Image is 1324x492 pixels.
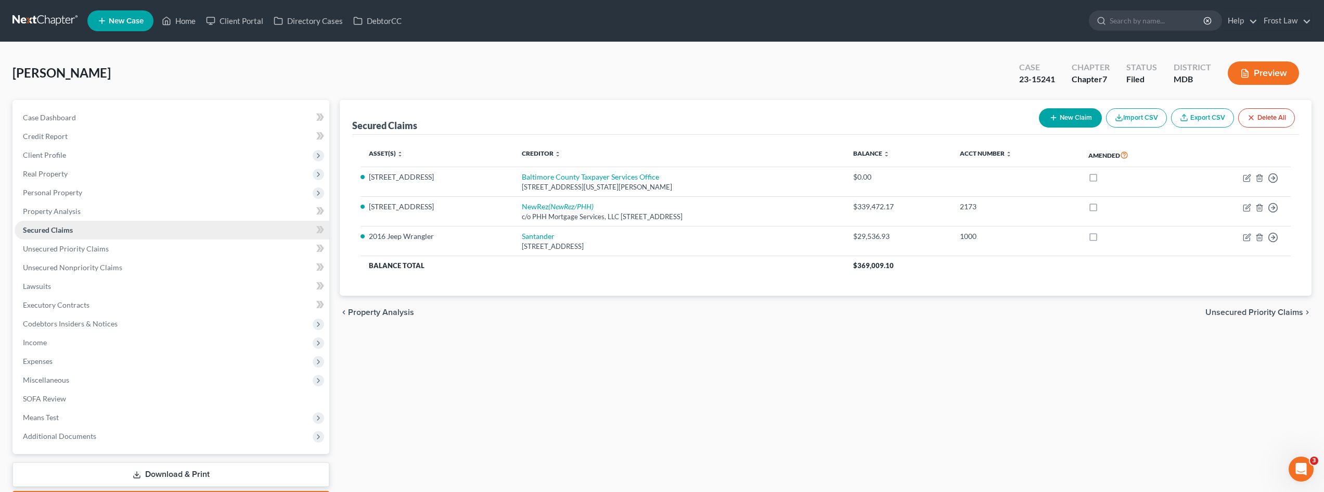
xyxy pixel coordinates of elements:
span: $369,009.10 [853,261,894,270]
div: District [1174,61,1211,73]
span: Credit Report [23,132,68,141]
li: [STREET_ADDRESS] [369,201,505,212]
button: Delete All [1238,108,1295,128]
div: $339,472.17 [853,201,943,212]
a: Frost Law [1258,11,1311,30]
a: Home [157,11,201,30]
li: 2016 Jeep Wrangler [369,231,505,242]
div: 2173 [960,201,1072,212]
button: Unsecured Priority Claims chevron_right [1205,308,1312,317]
div: [STREET_ADDRESS][US_STATE][PERSON_NAME] [522,182,837,192]
a: Lawsuits [15,277,329,296]
div: MDB [1174,73,1211,85]
span: Personal Property [23,188,82,197]
button: chevron_left Property Analysis [340,308,414,317]
th: Balance Total [361,256,844,275]
span: Property Analysis [348,308,414,317]
span: Income [23,338,47,347]
button: Preview [1228,61,1299,85]
iframe: Intercom live chat [1289,457,1314,482]
i: chevron_right [1303,308,1312,317]
a: Santander [522,232,555,241]
span: Expenses [23,357,53,365]
i: chevron_left [340,308,348,317]
span: Unsecured Priority Claims [1205,308,1303,317]
div: $0.00 [853,172,943,182]
a: Credit Report [15,127,329,146]
a: Directory Cases [268,11,348,30]
span: Secured Claims [23,225,73,234]
span: Means Test [23,413,59,422]
span: Codebtors Insiders & Notices [23,319,118,328]
i: unfold_more [397,151,403,157]
div: Chapter [1072,61,1110,73]
span: Miscellaneous [23,375,69,384]
a: Export CSV [1171,108,1234,128]
span: Lawsuits [23,282,51,291]
i: unfold_more [555,151,561,157]
input: Search by name... [1110,11,1205,30]
span: Unsecured Nonpriority Claims [23,263,122,272]
a: Baltimore County Taxpayer Services Office [522,172,659,181]
div: c/o PHH Mortgage Services, LLC [STREET_ADDRESS] [522,212,837,222]
div: Status [1126,61,1157,73]
span: Client Profile [23,150,66,159]
a: Executory Contracts [15,296,329,314]
i: (NewRez/PHH) [548,202,594,211]
button: New Claim [1039,108,1102,128]
div: Case [1019,61,1055,73]
div: Secured Claims [352,119,417,132]
a: Case Dashboard [15,108,329,127]
th: Amended [1080,143,1186,167]
a: Property Analysis [15,202,329,221]
span: Property Analysis [23,207,81,216]
div: [STREET_ADDRESS] [522,242,837,251]
a: Acct Number unfold_more [960,149,1012,157]
span: SOFA Review [23,394,66,403]
div: 1000 [960,231,1072,242]
a: Unsecured Priority Claims [15,239,329,258]
span: [PERSON_NAME] [12,65,111,80]
span: Additional Documents [23,432,96,440]
span: Real Property [23,169,68,178]
span: Case Dashboard [23,113,76,122]
div: Filed [1126,73,1157,85]
a: Creditor unfold_more [522,149,561,157]
span: 3 [1310,457,1318,465]
span: Unsecured Priority Claims [23,244,109,253]
a: NewRez(NewRez/PHH) [522,202,594,211]
a: Balance unfold_more [853,149,890,157]
i: unfold_more [1006,151,1012,157]
div: Chapter [1072,73,1110,85]
span: 7 [1102,74,1107,84]
a: Client Portal [201,11,268,30]
span: New Case [109,17,144,25]
li: [STREET_ADDRESS] [369,172,505,182]
a: Help [1223,11,1257,30]
div: 23-15241 [1019,73,1055,85]
div: $29,536.93 [853,231,943,242]
a: SOFA Review [15,389,329,408]
span: Executory Contracts [23,300,89,309]
a: DebtorCC [348,11,407,30]
a: Unsecured Nonpriority Claims [15,258,329,277]
button: Import CSV [1106,108,1167,128]
i: unfold_more [883,151,890,157]
a: Secured Claims [15,221,329,239]
a: Asset(s) unfold_more [369,149,403,157]
a: Download & Print [12,462,329,487]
